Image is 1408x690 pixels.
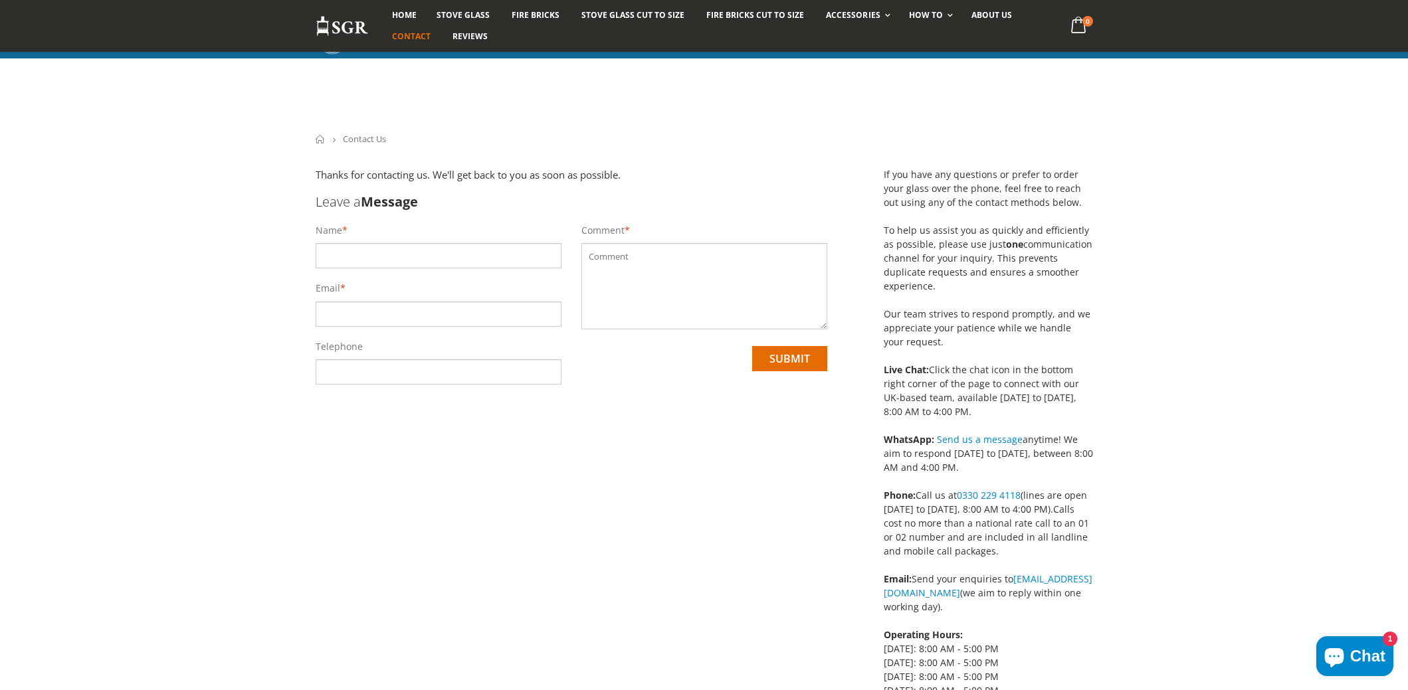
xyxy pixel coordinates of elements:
span: anytime! We aim to respond [DATE] to [DATE], between 8:00 AM and 4:00 PM. [884,433,1093,474]
strong: Operating Hours: [884,628,963,641]
a: 0330 229 4118 [957,489,1021,501]
span: About us [971,9,1012,21]
a: Stove Glass Cut To Size [571,5,694,26]
a: Contact [382,26,441,47]
span: How To [909,9,943,21]
span: Home [392,9,417,21]
span: Reviews [453,31,488,42]
a: Home [316,135,326,143]
a: Fire Bricks Cut To Size [696,5,814,26]
p: If you have any questions or prefer to order your glass over the phone, feel free to reach out us... [884,167,1093,418]
a: [EMAIL_ADDRESS][DOMAIN_NAME] [884,572,1092,599]
a: Send us a message [937,433,1023,446]
p: Thanks for contacting us. We'll get back to you as soon as possible. [316,167,827,183]
a: Home [382,5,427,26]
span: Stove Glass Cut To Size [581,9,684,21]
strong: Email: [884,572,912,585]
a: 0 [1065,13,1092,39]
span: Contact Us [343,133,386,145]
label: Name [316,224,342,237]
span: Calls cost no more than a national rate call to an 01 or 02 number and are included in all landli... [884,503,1089,557]
span: Stove Glass [437,9,490,21]
input: submit [752,346,827,371]
label: Comment [581,224,625,237]
a: Fire Bricks [502,5,569,26]
strong: one [1006,238,1023,250]
span: Fire Bricks Cut To Size [706,9,804,21]
strong: Live Chat: [884,363,929,376]
span: Fire Bricks [512,9,559,21]
h3: Leave a [316,193,827,211]
a: How To [899,5,959,26]
strong: Phone: [884,489,916,501]
a: Stove Glass [427,5,500,26]
strong: WhatsApp: [884,433,934,446]
a: About us [961,5,1022,26]
label: Telephone [316,340,363,353]
img: Stove Glass Replacement [316,15,369,37]
span: Click the chat icon in the bottom right corner of the page to connect with our UK-based team, ava... [884,363,1079,418]
a: Reviews [443,26,498,47]
b: Message [361,193,418,211]
label: Email [316,282,340,295]
span: 0 [1082,16,1093,27]
span: Accessories [826,9,880,21]
inbox-online-store-chat: Shopify online store chat [1312,636,1397,679]
span: Contact [392,31,431,42]
a: Accessories [816,5,896,26]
